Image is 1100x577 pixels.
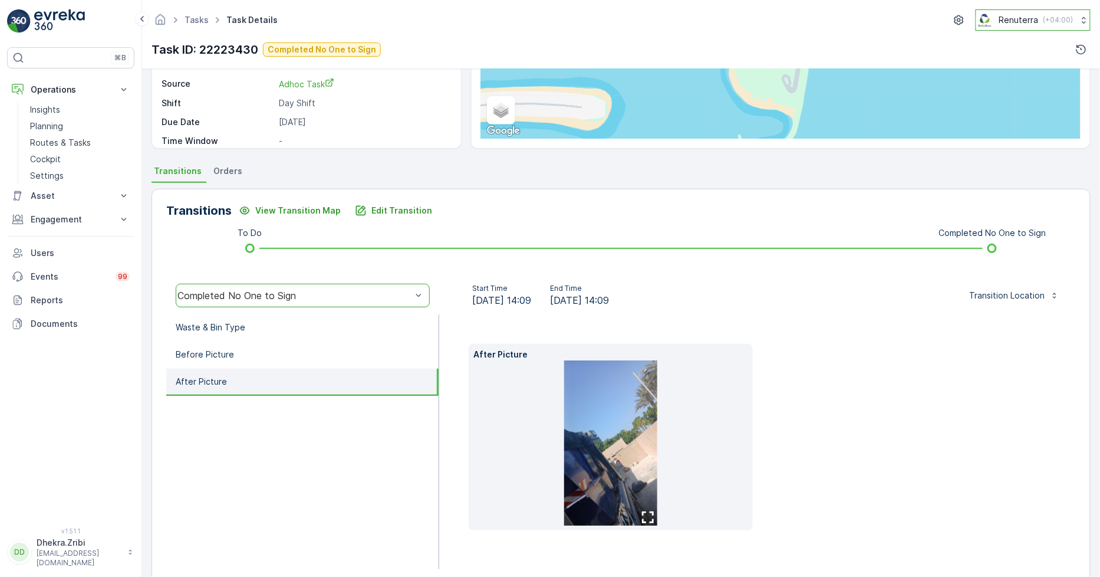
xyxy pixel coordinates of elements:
p: Dhekra.Zribi [37,537,121,549]
p: [EMAIL_ADDRESS][DOMAIN_NAME] [37,549,121,568]
img: logo_light-DOdMpM7g.png [34,9,85,33]
p: - [279,135,448,147]
a: Events99 [7,265,134,288]
p: To Do [238,227,262,239]
button: DDDhekra.Zribi[EMAIL_ADDRESS][DOMAIN_NAME] [7,537,134,568]
p: Source [162,78,274,90]
img: Google [484,123,523,139]
span: [DATE] 14:09 [472,293,531,307]
p: Events [31,271,108,283]
span: Orders [213,165,242,177]
p: Transitions [166,202,232,219]
p: Due Date [162,116,274,128]
span: v 1.51.1 [7,527,134,535]
button: View Transition Map [232,201,348,220]
button: Engagement [7,208,134,231]
p: Before Picture [176,349,234,360]
p: Routes & Tasks [30,137,91,149]
p: Edit Transition [371,205,432,217]
span: Adhoc Task [279,79,334,89]
p: Shift [162,97,274,109]
p: ( +04:00 ) [1043,15,1073,25]
a: Users [7,241,134,265]
a: Reports [7,288,134,312]
div: Completed No One to Sign [177,290,411,301]
p: Asset [31,190,111,202]
a: Settings [25,168,134,184]
p: Users [31,247,130,259]
p: Planning [30,120,63,132]
span: Transitions [154,165,202,177]
span: Task Details [224,14,280,26]
p: Settings [30,170,64,182]
p: Completed No One to Sign [938,227,1046,239]
p: Documents [31,318,130,330]
a: Planning [25,118,134,135]
p: Engagement [31,214,111,225]
p: [DATE] [279,116,448,128]
a: Routes & Tasks [25,135,134,151]
p: Cockpit [30,153,61,165]
p: Day Shift [279,97,448,109]
button: Completed No One to Sign [263,42,381,57]
a: Tasks [185,15,209,25]
button: Edit Transition [348,201,439,220]
p: Start Time [472,284,531,293]
p: ⌘B [114,53,126,63]
p: Operations [31,84,111,96]
p: After Picture [176,376,227,388]
button: Asset [7,184,134,208]
p: Time Window [162,135,274,147]
p: Insights [30,104,60,116]
img: logo [7,9,31,33]
div: DD [10,543,29,562]
p: End Time [550,284,609,293]
a: Insights [25,101,134,118]
a: Open this area in Google Maps (opens a new window) [484,123,523,139]
p: Reports [31,294,130,306]
p: 99 [118,272,127,281]
a: Cockpit [25,151,134,168]
button: Operations [7,78,134,101]
a: Adhoc Task [279,78,448,90]
a: Homepage [154,18,167,28]
img: Screenshot_2024-07-26_at_13.33.01.png [976,14,994,27]
p: Task ID: 22223430 [152,41,258,58]
span: [DATE] 14:09 [550,293,609,307]
p: Transition Location [970,290,1045,301]
button: Transition Location [963,286,1066,305]
p: Renuterra [999,14,1039,26]
a: Documents [7,312,134,336]
img: 1024a89b46d5490691219f25fc5c126a.jpg [564,360,657,526]
button: Renuterra(+04:00) [976,9,1091,31]
p: Waste & Bin Type [176,322,245,333]
p: View Transition Map [255,205,341,217]
p: Completed No One to Sign [268,44,376,55]
a: Layers [488,97,514,123]
p: After Picture [473,349,748,360]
